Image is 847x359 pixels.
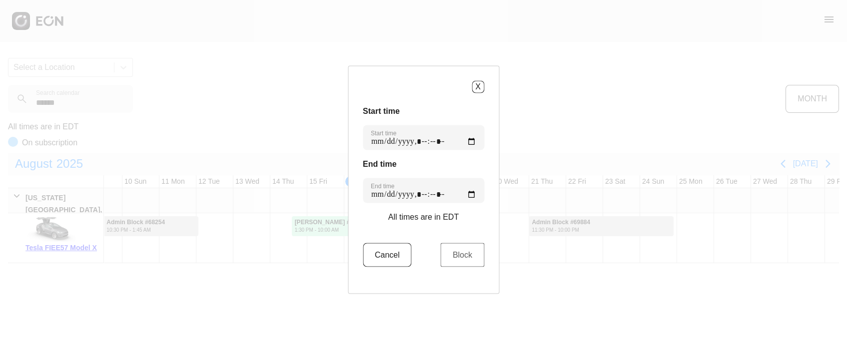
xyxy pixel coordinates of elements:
[472,80,484,93] button: X
[388,211,459,223] p: All times are in EDT
[441,243,484,267] button: Block
[363,105,484,117] h3: Start time
[363,243,412,267] button: Cancel
[371,182,394,190] label: End time
[363,158,484,170] h3: End time
[371,129,396,137] label: Start time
